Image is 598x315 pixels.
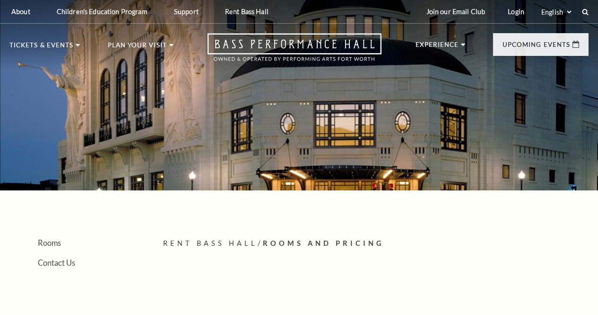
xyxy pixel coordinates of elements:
p: Children's Education Program [57,8,147,16]
p: Upcoming Events [503,42,570,53]
a: Contact Us [38,258,75,267]
p: / [163,238,589,250]
a: Rooms [38,238,61,247]
p: Support [174,8,199,16]
span: Rent Bass Hall [163,239,258,247]
p: Rent Bass Hall [225,8,269,16]
p: Tickets & Events [9,42,73,54]
p: Plan Your Visit [108,42,167,54]
p: Experience [416,42,459,53]
select: Select: [539,8,573,17]
p: About [11,8,30,16]
span: Rooms And Pricing [263,239,384,247]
